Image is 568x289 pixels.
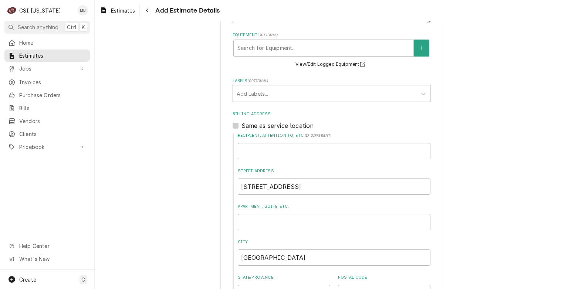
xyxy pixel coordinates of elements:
div: C [7,5,17,16]
label: Equipment [233,32,430,38]
div: Equipment [233,32,430,69]
a: Go to Pricebook [4,141,90,153]
span: Jobs [19,65,75,72]
span: Create [19,276,36,283]
span: ( if different ) [305,133,331,137]
label: Apartment, Suite, etc. [238,204,430,210]
div: Street Address [238,168,430,194]
label: Billing Address [233,111,430,117]
a: Estimates [4,50,90,62]
a: Home [4,37,90,49]
div: Matt Brewington's Avatar [78,5,88,16]
a: Go to Jobs [4,62,90,75]
span: Help Center [19,242,85,250]
div: CSI Kentucky's Avatar [7,5,17,16]
span: K [82,23,85,31]
span: Bills [19,104,86,112]
label: State/Province [238,275,330,280]
div: Recipient, Attention To, etc. [238,133,430,159]
span: Estimates [19,52,86,59]
span: Pricebook [19,143,75,151]
span: ( optional ) [247,79,268,83]
span: Vendors [19,117,86,125]
div: City [238,239,430,265]
a: Go to Help Center [4,240,90,252]
span: Purchase Orders [19,91,86,99]
span: Clients [19,130,86,138]
label: Recipient, Attention To, etc. [238,133,430,139]
span: C [81,276,85,283]
label: Postal Code [338,275,430,280]
span: Estimates [111,7,135,14]
div: MB [78,5,88,16]
button: Search anythingCtrlK [4,21,90,34]
a: Estimates [97,4,138,17]
a: Bills [4,102,90,114]
div: Labels [233,78,430,102]
a: Go to What's New [4,253,90,265]
span: What's New [19,255,85,263]
span: ( optional ) [257,33,278,37]
label: City [238,239,430,245]
div: Apartment, Suite, etc. [238,204,430,230]
button: Create New Equipment [414,40,429,57]
div: CSI [US_STATE] [19,7,61,14]
button: Navigate back [141,4,153,16]
a: Clients [4,128,90,140]
a: Vendors [4,115,90,127]
a: Purchase Orders [4,89,90,101]
label: Labels [233,78,430,84]
button: View/Edit Logged Equipment [294,60,368,69]
a: Invoices [4,76,90,88]
span: Ctrl [67,23,77,31]
label: Same as service location [241,121,314,130]
span: Invoices [19,78,86,86]
span: Add Estimate Details [153,6,220,16]
span: Search anything [18,23,58,31]
span: Home [19,39,86,47]
svg: Create New Equipment [419,45,424,51]
label: Street Address [238,168,430,174]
